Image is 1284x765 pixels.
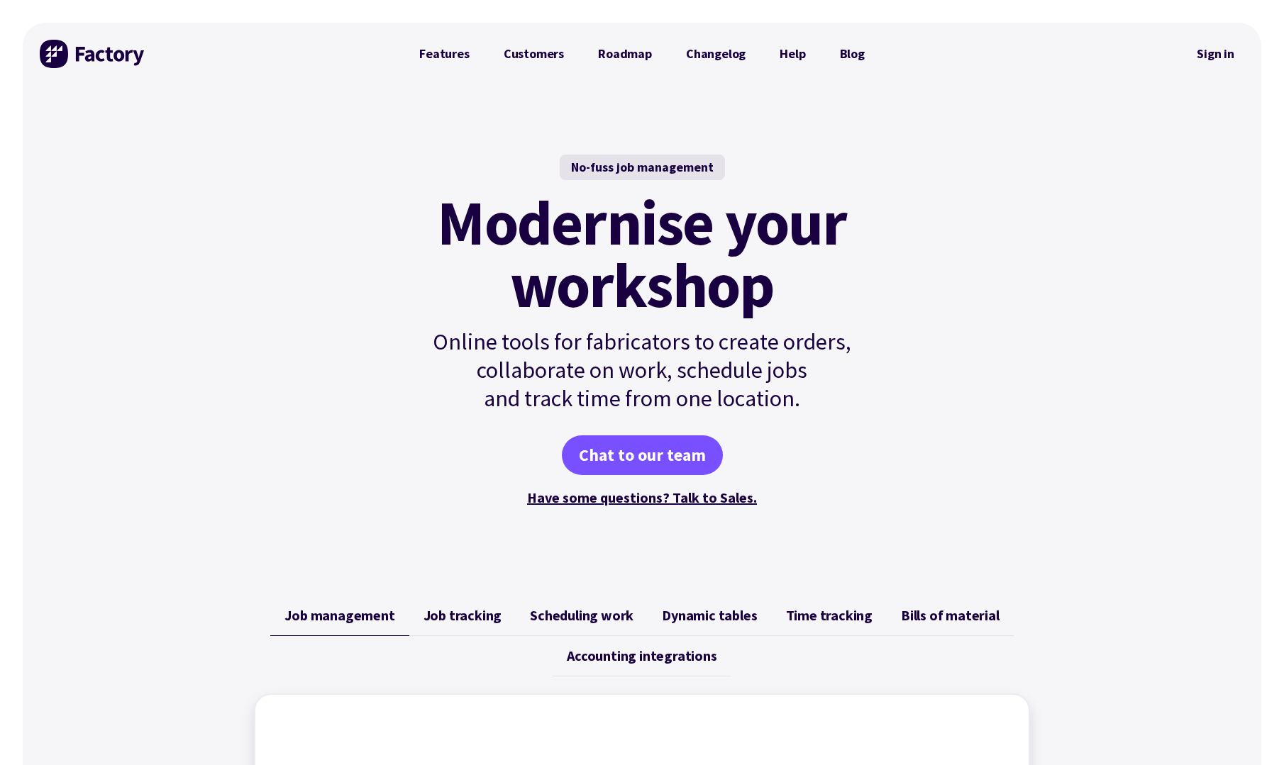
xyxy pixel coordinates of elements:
span: Accounting integrations [567,647,716,664]
a: Blog [823,40,882,68]
span: Job management [284,607,394,624]
a: Roadmap [581,40,669,68]
span: Bills of material [901,607,1000,624]
a: Customers [487,40,581,68]
a: Help [763,40,822,68]
a: Have some questions? Talk to Sales. [527,488,757,506]
div: No-fuss job management [560,155,725,180]
span: Scheduling work [530,607,633,624]
iframe: Chat Widget [1041,612,1284,765]
nav: Primary Navigation [402,40,882,68]
nav: Secondary Navigation [1187,38,1244,70]
a: Sign in [1187,38,1244,70]
span: Dynamic tables [662,607,757,624]
mark: Modernise your workshop [437,191,846,316]
a: Features [402,40,487,68]
span: Job tracking [424,607,502,624]
img: Factory [40,40,146,68]
p: Online tools for fabricators to create orders, collaborate on work, schedule jobs and track time ... [402,328,882,413]
a: Changelog [669,40,763,68]
span: Time tracking [786,607,873,624]
a: Chat to our team [562,435,723,475]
